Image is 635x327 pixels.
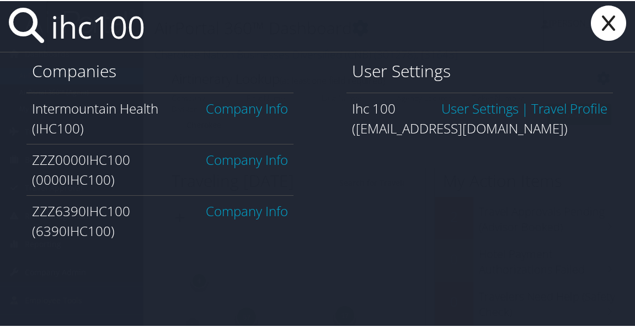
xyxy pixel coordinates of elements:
span: | [519,98,531,116]
a: Company Info [206,201,288,219]
span: ZZZ6390IHC100 [32,201,130,219]
h1: Companies [32,58,288,82]
a: Company Info [206,98,288,116]
div: (0000IHC100) [32,169,288,189]
div: (6390IHC100) [32,220,288,240]
span: ZZZ0000IHC100 [32,149,130,168]
span: Ihc 100 [352,98,396,116]
h1: User Settings [352,58,608,82]
div: (IHC100) [32,117,288,137]
a: User Settings [441,98,519,116]
a: Company Info [206,149,288,168]
div: ([EMAIL_ADDRESS][DOMAIN_NAME]) [352,117,608,137]
a: View OBT Profile [531,98,607,116]
span: Intermountain Health [32,98,158,116]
